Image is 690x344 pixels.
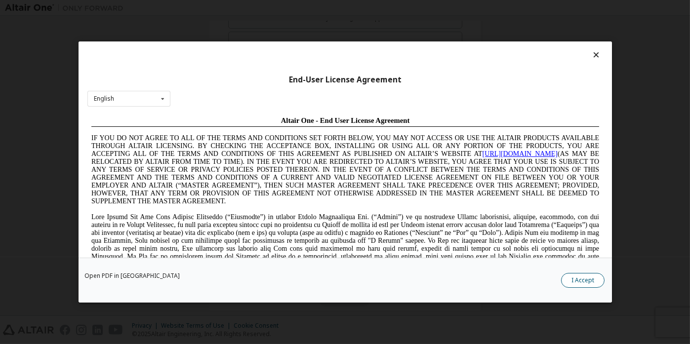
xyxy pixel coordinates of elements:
div: English [94,96,114,102]
span: Lore Ipsumd Sit Ame Cons Adipisc Elitseddo (“Eiusmodte”) in utlabor Etdolo Magnaaliqua Eni. (“Adm... [4,101,512,171]
div: End-User License Agreement [87,75,603,85]
span: Altair One - End User License Agreement [194,4,323,12]
span: IF YOU DO NOT AGREE TO ALL OF THE TERMS AND CONDITIONS SET FORTH BELOW, YOU MAY NOT ACCESS OR USE... [4,22,512,92]
a: Open PDF in [GEOGRAPHIC_DATA] [84,273,180,279]
button: I Accept [561,273,605,288]
a: [URL][DOMAIN_NAME] [395,38,470,45]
